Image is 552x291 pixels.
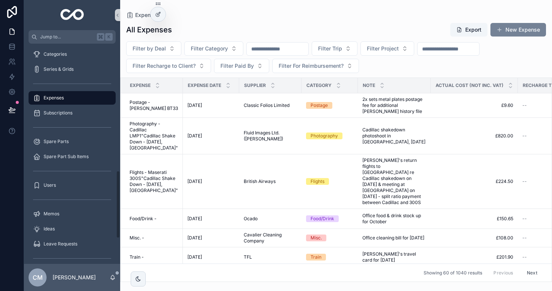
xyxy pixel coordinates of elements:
[362,251,426,263] a: [PERSON_NAME]'s travel card for [DATE]
[44,154,89,160] span: Spare Part Sub Items
[244,82,266,88] span: Supplier
[362,235,424,241] span: Office cleaning bill for [DATE]
[106,34,112,40] span: K
[187,102,202,108] span: [DATE]
[187,254,202,260] span: [DATE]
[522,254,527,260] span: --
[44,66,74,72] span: Series & Grids
[522,216,527,222] span: --
[311,215,334,222] div: Food/Drink
[126,41,181,56] button: Select Button
[126,59,211,73] button: Select Button
[29,30,116,44] button: Jump to...K
[490,23,546,37] button: New Expense
[435,216,513,222] a: £150.65
[435,133,513,139] span: £820.00
[187,178,235,184] a: [DATE]
[522,102,527,108] span: --
[130,216,178,222] a: Food/Drink -
[187,133,235,139] a: [DATE]
[311,102,328,109] div: Postage
[436,82,504,88] span: Actual Cost (not inc. VAT)
[44,241,77,247] span: Leave Requests
[306,215,353,222] a: Food/Drink
[44,182,56,188] span: Users
[187,216,202,222] span: [DATE]
[279,62,344,70] span: Filter For Reimbursement?
[130,254,178,260] a: Train -
[435,102,513,108] a: £9.60
[130,169,178,193] a: Flights - Maserati 300S"Cadillac Shake Down - [DATE], [GEOGRAPHIC_DATA]"
[44,211,59,217] span: Memos
[187,216,235,222] a: [DATE]
[130,121,178,151] span: Photography - Cadillac LMP1"Cadillac Shake Down - [DATE], [GEOGRAPHIC_DATA]"
[187,102,235,108] a: [DATE]
[187,254,235,260] a: [DATE]
[306,235,353,241] a: Misc.
[29,207,116,221] a: Memos
[44,95,64,101] span: Expenses
[360,41,414,56] button: Select Button
[191,45,228,52] span: Filter Category
[188,82,221,88] span: Expense Date
[306,133,353,139] a: Photography
[24,44,120,264] div: scrollable content
[244,178,276,184] span: British Airways
[220,62,254,70] span: Filter Paid By
[362,235,426,241] a: Office cleaning bill for [DATE]
[435,235,513,241] a: £108.00
[244,102,297,108] a: Classic Folios Limited
[362,96,426,114] a: 2x sets metal plates postage fee for additional [PERSON_NAME] history file
[187,235,202,241] span: [DATE]
[306,82,332,88] span: Category
[130,99,178,111] span: Postage - [PERSON_NAME] BT33
[29,135,116,148] a: Spare Parts
[126,24,172,35] h1: All Expenses
[367,45,399,52] span: Filter Project
[312,41,357,56] button: Select Button
[44,51,67,57] span: Categories
[187,235,235,241] a: [DATE]
[435,178,513,184] a: £224.50
[362,127,426,145] a: Cadillac shakedown photoshoot in [GEOGRAPHIC_DATA], [DATE]
[244,232,297,244] a: Cavalier Cleaning Company
[244,254,297,260] a: TFL
[33,273,43,282] span: CM
[135,11,160,19] span: Expenses
[318,45,342,52] span: Filter Trip
[44,139,69,145] span: Spare Parts
[29,91,116,105] a: Expenses
[362,213,426,225] a: Office food & drink stock up for October
[522,133,527,139] span: --
[44,226,55,232] span: Ideas
[311,133,338,139] div: Photography
[435,254,513,260] span: £201.90
[311,235,322,241] div: Misc.
[130,216,157,222] span: Food/Drink -
[362,157,426,206] span: [PERSON_NAME]'s return flights to [GEOGRAPHIC_DATA] re Cadillac shakedown on [DATE] & meeting at ...
[214,59,269,73] button: Select Button
[29,237,116,251] a: Leave Requests
[244,130,297,142] a: Fluid Images Ltd. ([PERSON_NAME])
[130,235,178,241] a: Misc. -
[522,267,543,279] button: Next
[29,222,116,236] a: Ideas
[130,254,144,260] span: Train -
[522,178,527,184] span: --
[306,102,353,109] a: Postage
[29,62,116,76] a: Series & Grids
[187,178,202,184] span: [DATE]
[272,59,359,73] button: Select Button
[244,216,297,222] a: Ocado
[244,254,252,260] span: TFL
[187,133,202,139] span: [DATE]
